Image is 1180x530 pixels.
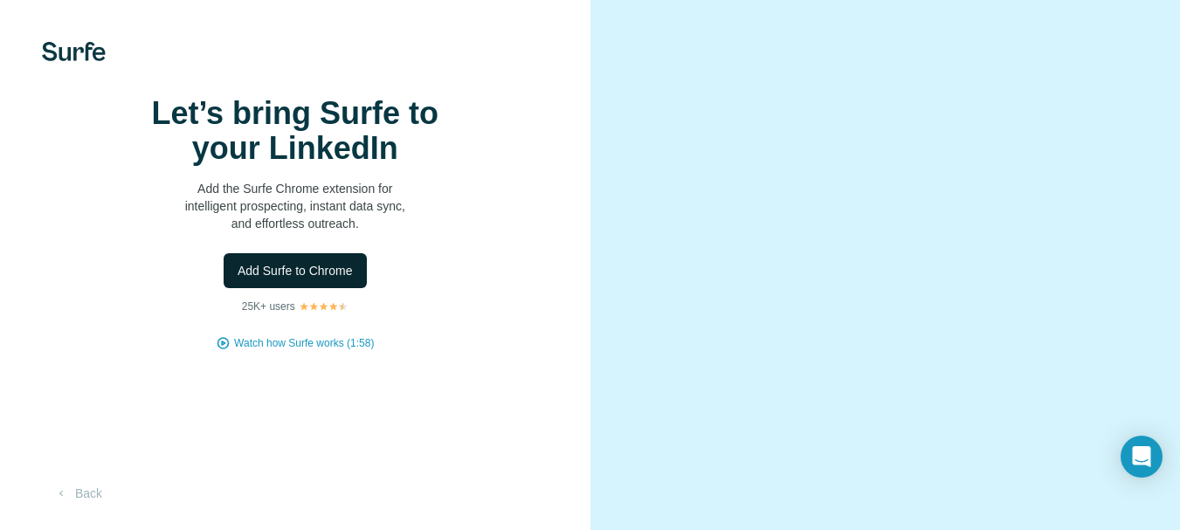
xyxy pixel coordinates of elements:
img: Surfe's logo [42,42,106,61]
button: Watch how Surfe works (1:58) [234,335,374,351]
span: Add Surfe to Chrome [238,262,353,279]
p: Add the Surfe Chrome extension for intelligent prospecting, instant data sync, and effortless out... [121,180,470,232]
h1: Let’s bring Surfe to your LinkedIn [121,96,470,166]
p: 25K+ users [242,299,295,314]
img: Rating Stars [299,301,348,312]
button: Back [42,478,114,509]
div: Open Intercom Messenger [1121,436,1163,478]
button: Add Surfe to Chrome [224,253,367,288]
